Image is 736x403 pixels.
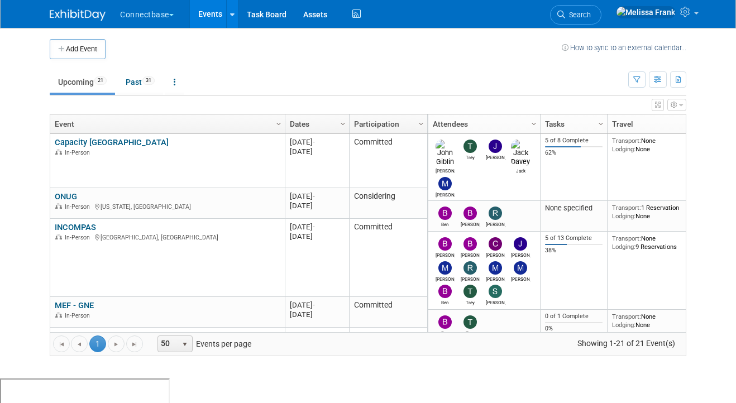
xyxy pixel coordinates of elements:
[438,285,452,298] img: Ben Edmond
[438,261,452,275] img: Mary Ann Rose
[436,140,455,166] img: John Giblin
[616,6,676,18] img: Melissa Frank
[529,119,538,128] span: Column Settings
[273,114,285,131] a: Column Settings
[545,325,603,333] div: 0%
[545,313,603,320] div: 0 of 1 Complete
[55,149,62,155] img: In-Person Event
[290,191,344,201] div: [DATE]
[567,335,686,351] span: Showing 1-21 of 21 Event(s)
[65,234,93,241] span: In-Person
[65,203,93,210] span: In-Person
[489,207,502,220] img: RICHARD LEVINE
[349,328,427,355] td: Considering
[463,261,477,275] img: Roger Castillo
[55,114,278,133] a: Event
[545,114,600,133] a: Tasks
[415,114,428,131] a: Column Settings
[511,166,531,174] div: Jack Davey
[75,340,84,349] span: Go to the previous page
[436,275,455,282] div: Mary Ann Rose
[55,137,169,147] a: Capacity [GEOGRAPHIC_DATA]
[55,201,280,211] div: [US_STATE], [GEOGRAPHIC_DATA]
[130,340,139,349] span: Go to the last page
[338,119,347,128] span: Column Settings
[433,114,533,133] a: Attendees
[436,166,455,174] div: John Giblin
[354,114,420,133] a: Participation
[57,340,66,349] span: Go to the first page
[486,153,505,160] div: James Grant
[290,114,342,133] a: Dates
[514,237,527,251] img: John Reumann
[50,39,106,59] button: Add Event
[290,137,344,147] div: [DATE]
[612,137,692,153] div: None None
[612,234,692,251] div: None 9 Reservations
[337,114,350,131] a: Column Settings
[596,119,605,128] span: Column Settings
[545,149,603,157] div: 62%
[545,234,603,242] div: 5 of 13 Complete
[144,335,262,352] span: Events per page
[290,201,344,210] div: [DATE]
[461,220,480,227] div: Brian Duffner
[489,237,502,251] img: Colleen Gallagher
[65,149,93,156] span: In-Person
[545,247,603,255] div: 38%
[313,301,315,309] span: -
[486,251,505,258] div: Colleen Gallagher
[436,190,455,198] div: Mary Ann Rose
[65,312,93,319] span: In-Person
[612,243,635,251] span: Lodging:
[55,312,62,318] img: In-Person Event
[349,134,427,188] td: Committed
[436,220,455,227] div: Ben Edmond
[612,313,692,329] div: None None
[438,177,452,190] img: Mary Ann Rose
[612,145,635,153] span: Lodging:
[511,140,531,166] img: Jack Davey
[53,335,70,352] a: Go to the first page
[313,138,315,146] span: -
[612,234,641,242] span: Transport:
[514,261,527,275] img: Maria Sterck
[461,153,480,160] div: Trey Willis
[438,207,452,220] img: Ben Edmond
[612,137,641,145] span: Transport:
[158,336,177,352] span: 50
[55,331,133,341] a: Telecoms World Asia
[463,140,477,153] img: Trey Willis
[612,212,635,220] span: Lodging:
[461,251,480,258] div: Brian Duffner
[55,203,62,209] img: In-Person Event
[565,11,591,19] span: Search
[71,335,88,352] a: Go to the previous page
[142,76,155,85] span: 31
[290,310,344,319] div: [DATE]
[461,275,480,282] div: Roger Castillo
[461,298,480,305] div: Trey Willis
[108,335,125,352] a: Go to the next page
[55,300,94,310] a: MEF - GNE
[545,204,603,213] div: None specified
[489,140,502,153] img: James Grant
[313,192,315,200] span: -
[290,331,344,340] div: [DATE]
[417,119,426,128] span: Column Settings
[349,188,427,219] td: Considering
[685,114,697,131] a: Column Settings
[50,71,115,93] a: Upcoming21
[55,232,280,242] div: [GEOGRAPHIC_DATA], [GEOGRAPHIC_DATA]
[438,315,452,329] img: Ben Edmond
[612,204,692,220] div: 1 Reservation None
[180,340,189,349] span: select
[595,114,608,131] a: Column Settings
[274,119,283,128] span: Column Settings
[562,44,686,52] a: How to sync to an external calendar...
[55,191,77,201] a: ONUG
[463,207,477,220] img: Brian Duffner
[89,335,106,352] span: 1
[313,332,315,340] span: -
[349,219,427,297] td: Committed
